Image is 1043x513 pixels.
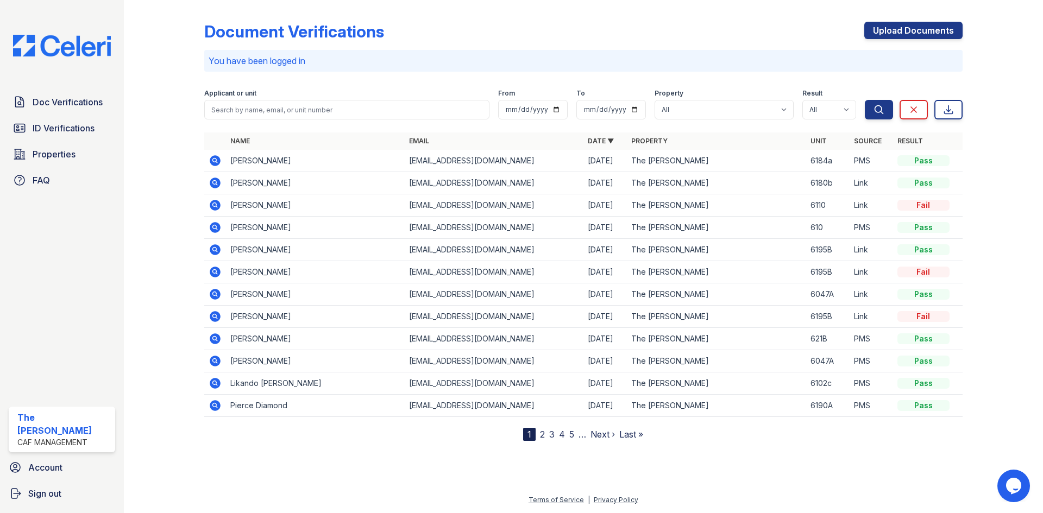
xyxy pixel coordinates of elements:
td: [PERSON_NAME] [226,261,405,283]
div: Pass [897,378,950,389]
a: Name [230,137,250,145]
td: [DATE] [583,306,627,328]
td: Link [850,194,893,217]
a: 4 [559,429,565,440]
td: [DATE] [583,328,627,350]
span: Account [28,461,62,474]
td: [DATE] [583,395,627,417]
div: Pass [897,155,950,166]
td: 6195B [806,239,850,261]
td: Link [850,283,893,306]
td: [EMAIL_ADDRESS][DOMAIN_NAME] [405,150,583,172]
td: 6195B [806,261,850,283]
td: [EMAIL_ADDRESS][DOMAIN_NAME] [405,261,583,283]
p: You have been logged in [209,54,958,67]
a: Terms of Service [529,496,584,504]
label: Applicant or unit [204,89,256,98]
label: Result [802,89,822,98]
a: Unit [810,137,827,145]
div: Pass [897,222,950,233]
td: [PERSON_NAME] [226,217,405,239]
iframe: chat widget [997,470,1032,502]
div: CAF Management [17,437,111,448]
td: Link [850,239,893,261]
div: 1 [523,428,536,441]
td: [PERSON_NAME] [226,239,405,261]
td: 6047A [806,283,850,306]
td: [DATE] [583,350,627,372]
td: [PERSON_NAME] [226,172,405,194]
td: PMS [850,328,893,350]
td: 610 [806,217,850,239]
td: Pierce Diamond [226,395,405,417]
td: The [PERSON_NAME] [627,372,806,395]
td: The [PERSON_NAME] [627,328,806,350]
td: [EMAIL_ADDRESS][DOMAIN_NAME] [405,395,583,417]
td: PMS [850,217,893,239]
a: Account [4,457,120,478]
a: Result [897,137,923,145]
label: From [498,89,515,98]
a: Next › [590,429,615,440]
label: To [576,89,585,98]
div: Fail [897,267,950,277]
td: 6102c [806,372,850,395]
a: FAQ [9,169,115,191]
td: 6190A [806,395,850,417]
td: [EMAIL_ADDRESS][DOMAIN_NAME] [405,239,583,261]
td: 621B [806,328,850,350]
td: The [PERSON_NAME] [627,150,806,172]
a: 2 [540,429,545,440]
td: The [PERSON_NAME] [627,350,806,372]
td: 6184a [806,150,850,172]
td: 6110 [806,194,850,217]
a: 3 [549,429,555,440]
a: 5 [569,429,574,440]
div: Fail [897,311,950,322]
td: [PERSON_NAME] [226,306,405,328]
div: Pass [897,244,950,255]
td: PMS [850,350,893,372]
td: [PERSON_NAME] [226,283,405,306]
td: [DATE] [583,372,627,395]
a: Last » [619,429,643,440]
td: [PERSON_NAME] [226,350,405,372]
img: CE_Logo_Blue-a8612792a0a2168367f1c8372b55b34899dd931a85d93a1a3d3e32e68fde9ad4.png [4,35,120,56]
td: [EMAIL_ADDRESS][DOMAIN_NAME] [405,328,583,350]
td: [EMAIL_ADDRESS][DOMAIN_NAME] [405,306,583,328]
span: ID Verifications [33,122,95,135]
td: [PERSON_NAME] [226,194,405,217]
td: [EMAIL_ADDRESS][DOMAIN_NAME] [405,194,583,217]
td: The [PERSON_NAME] [627,239,806,261]
td: Link [850,172,893,194]
a: Property [631,137,668,145]
td: [DATE] [583,150,627,172]
td: [DATE] [583,239,627,261]
td: [DATE] [583,217,627,239]
td: The [PERSON_NAME] [627,283,806,306]
td: Likando [PERSON_NAME] [226,372,405,395]
td: The [PERSON_NAME] [627,306,806,328]
div: Pass [897,178,950,188]
td: [EMAIL_ADDRESS][DOMAIN_NAME] [405,217,583,239]
span: Sign out [28,487,61,500]
td: [DATE] [583,261,627,283]
a: Date ▼ [588,137,614,145]
div: Pass [897,400,950,411]
div: | [588,496,590,504]
td: The [PERSON_NAME] [627,194,806,217]
td: [PERSON_NAME] [226,328,405,350]
a: Sign out [4,483,120,504]
td: The [PERSON_NAME] [627,217,806,239]
td: [DATE] [583,283,627,306]
div: Fail [897,200,950,211]
td: [DATE] [583,194,627,217]
td: PMS [850,395,893,417]
td: 6195B [806,306,850,328]
td: [PERSON_NAME] [226,150,405,172]
div: The [PERSON_NAME] [17,411,111,437]
td: The [PERSON_NAME] [627,172,806,194]
td: [EMAIL_ADDRESS][DOMAIN_NAME] [405,350,583,372]
td: 6047A [806,350,850,372]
